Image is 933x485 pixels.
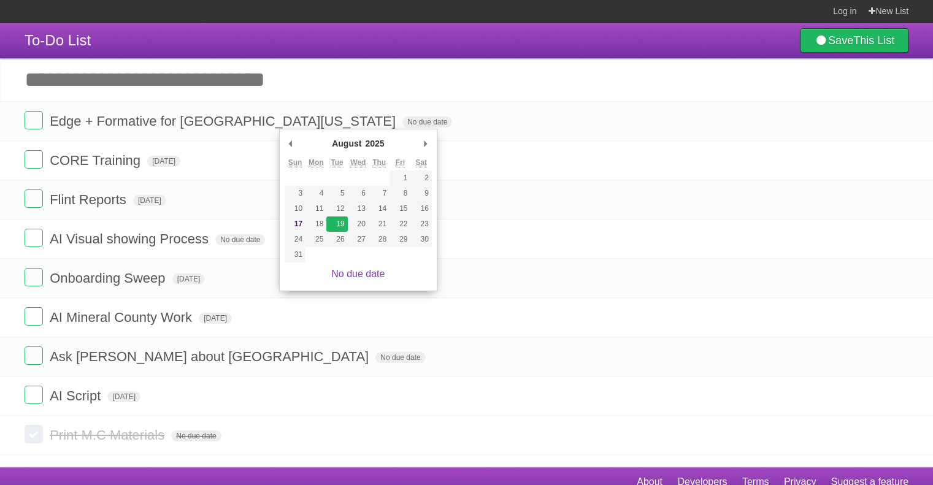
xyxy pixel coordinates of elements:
div: August [330,134,363,153]
span: To-Do List [25,32,91,48]
button: 12 [326,201,347,216]
button: Previous Month [285,134,297,153]
span: No due date [171,430,221,441]
span: Print M.C Materials [50,427,167,443]
label: Done [25,150,43,169]
button: 15 [390,201,410,216]
button: 31 [285,247,305,262]
button: 30 [410,232,431,247]
button: 19 [326,216,347,232]
button: 10 [285,201,305,216]
button: 1 [390,170,410,186]
b: This List [853,34,894,47]
abbr: Sunday [288,158,302,167]
button: 18 [305,216,326,232]
button: 11 [305,201,326,216]
span: No due date [402,116,452,128]
button: 28 [369,232,390,247]
button: 3 [285,186,305,201]
button: 23 [410,216,431,232]
abbr: Friday [396,158,405,167]
span: Ask [PERSON_NAME] about [GEOGRAPHIC_DATA] [50,349,372,364]
label: Done [25,425,43,443]
label: Done [25,268,43,286]
button: 24 [285,232,305,247]
button: 6 [348,186,369,201]
label: Done [25,111,43,129]
button: 25 [305,232,326,247]
button: 4 [305,186,326,201]
button: 8 [390,186,410,201]
button: 27 [348,232,369,247]
span: CORE Training [50,153,144,168]
abbr: Tuesday [331,158,343,167]
button: 2 [410,170,431,186]
a: SaveThis List [800,28,908,53]
button: 5 [326,186,347,201]
span: [DATE] [133,195,166,206]
button: 22 [390,216,410,232]
label: Done [25,346,43,365]
button: Next Month [420,134,432,153]
span: [DATE] [172,273,205,285]
a: No due date [331,269,385,279]
abbr: Monday [309,158,324,167]
span: AI Script [50,388,104,403]
span: [DATE] [107,391,140,402]
abbr: Saturday [415,158,427,167]
button: 16 [410,201,431,216]
span: No due date [375,352,425,363]
abbr: Wednesday [350,158,366,167]
button: 20 [348,216,369,232]
label: Done [25,386,43,404]
label: Done [25,189,43,208]
button: 21 [369,216,390,232]
label: Done [25,307,43,326]
span: Onboarding Sweep [50,270,168,286]
button: 9 [410,186,431,201]
button: 17 [285,216,305,232]
label: Done [25,229,43,247]
span: AI Visual showing Process [50,231,212,246]
span: [DATE] [147,156,180,167]
span: AI Mineral County Work [50,310,195,325]
span: Flint Reports [50,192,129,207]
span: No due date [215,234,265,245]
button: 29 [390,232,410,247]
button: 13 [348,201,369,216]
button: 26 [326,232,347,247]
span: [DATE] [199,313,232,324]
button: 14 [369,201,390,216]
div: 2025 [363,134,386,153]
span: Edge + Formative for [GEOGRAPHIC_DATA][US_STATE] [50,113,399,129]
abbr: Thursday [372,158,386,167]
button: 7 [369,186,390,201]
